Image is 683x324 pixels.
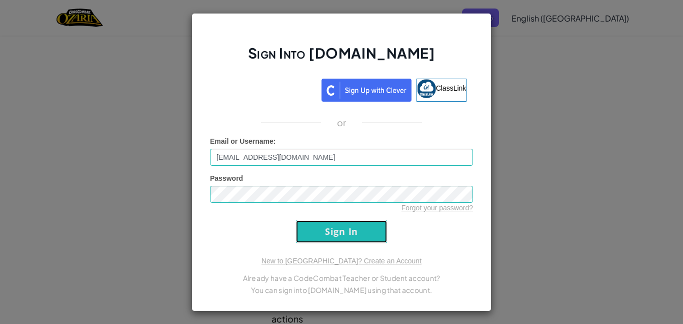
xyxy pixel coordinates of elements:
[436,84,466,92] span: ClassLink
[296,220,387,243] input: Sign In
[210,137,273,145] span: Email or Username
[321,79,411,102] img: clever_sso_button@2x.png
[401,204,473,212] a: Forgot your password?
[210,44,473,73] h2: Sign Into [DOMAIN_NAME]
[417,79,436,98] img: classlink-logo-small.png
[337,117,346,129] p: or
[210,284,473,296] p: You can sign into [DOMAIN_NAME] using that account.
[211,78,321,100] iframe: Sign in with Google Button
[261,257,421,265] a: New to [GEOGRAPHIC_DATA]? Create an Account
[210,272,473,284] p: Already have a CodeCombat Teacher or Student account?
[210,136,276,146] label: :
[210,174,243,182] span: Password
